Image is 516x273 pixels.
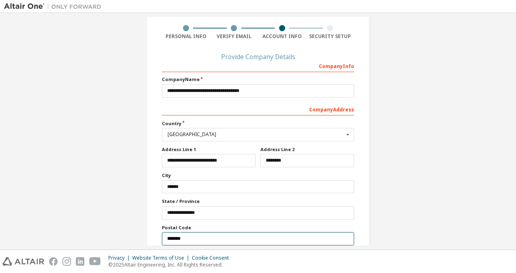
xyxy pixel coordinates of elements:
[4,2,105,11] img: Altair One
[2,257,44,266] img: altair_logo.svg
[162,76,354,83] label: Company Name
[162,120,354,127] label: Country
[260,146,354,153] label: Address Line 2
[76,257,84,266] img: linkedin.svg
[192,255,234,261] div: Cookie Consent
[162,146,256,153] label: Address Line 1
[49,257,58,266] img: facebook.svg
[162,198,354,205] label: State / Province
[162,33,210,40] div: Personal Info
[62,257,71,266] img: instagram.svg
[108,261,234,268] p: © 2025 Altair Engineering, Inc. All Rights Reserved.
[162,102,354,115] div: Company Address
[108,255,132,261] div: Privacy
[132,255,192,261] div: Website Terms of Use
[162,54,354,59] div: Provide Company Details
[162,59,354,72] div: Company Info
[168,132,344,137] div: [GEOGRAPHIC_DATA]
[306,33,355,40] div: Security Setup
[89,257,101,266] img: youtube.svg
[162,224,354,231] label: Postal Code
[210,33,258,40] div: Verify Email
[258,33,306,40] div: Account Info
[162,172,354,179] label: City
